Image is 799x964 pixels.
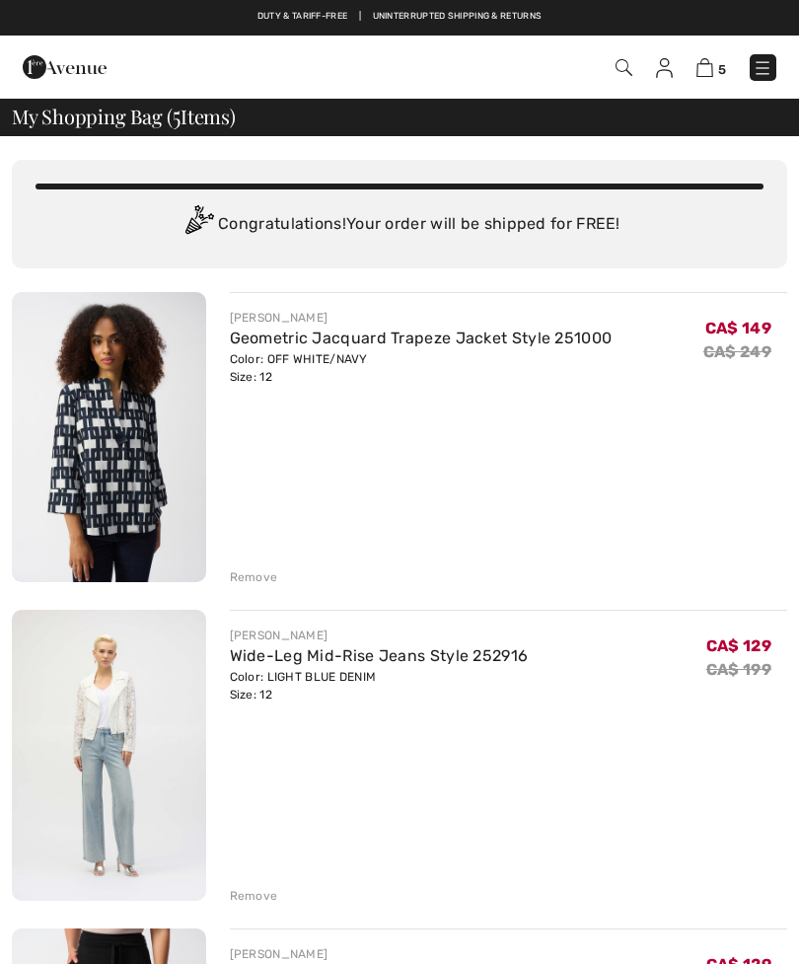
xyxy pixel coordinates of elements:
[179,205,218,245] img: Congratulation2.svg
[718,62,726,77] span: 5
[230,945,547,963] div: [PERSON_NAME]
[230,329,613,347] a: Geometric Jacquard Trapeze Jacket Style 251000
[12,292,206,582] img: Geometric Jacquard Trapeze Jacket Style 251000
[173,102,181,127] span: 5
[703,342,771,361] s: CA$ 249
[753,58,772,78] img: Menu
[230,568,278,586] div: Remove
[12,107,236,126] span: My Shopping Bag ( Items)
[230,350,613,386] div: Color: OFF WHITE/NAVY Size: 12
[705,319,771,337] span: CA$ 149
[706,660,771,679] s: CA$ 199
[696,58,713,77] img: Shopping Bag
[230,309,613,327] div: [PERSON_NAME]
[23,47,107,87] img: 1ère Avenue
[696,55,726,79] a: 5
[230,668,529,704] div: Color: LIGHT BLUE DENIM Size: 12
[230,887,278,905] div: Remove
[656,58,673,78] img: My Info
[12,610,206,900] img: Wide-Leg Mid-Rise Jeans Style 252916
[706,636,771,655] span: CA$ 129
[23,56,107,75] a: 1ère Avenue
[230,627,529,644] div: [PERSON_NAME]
[230,646,529,665] a: Wide-Leg Mid-Rise Jeans Style 252916
[616,59,632,76] img: Search
[36,205,763,245] div: Congratulations! Your order will be shipped for FREE!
